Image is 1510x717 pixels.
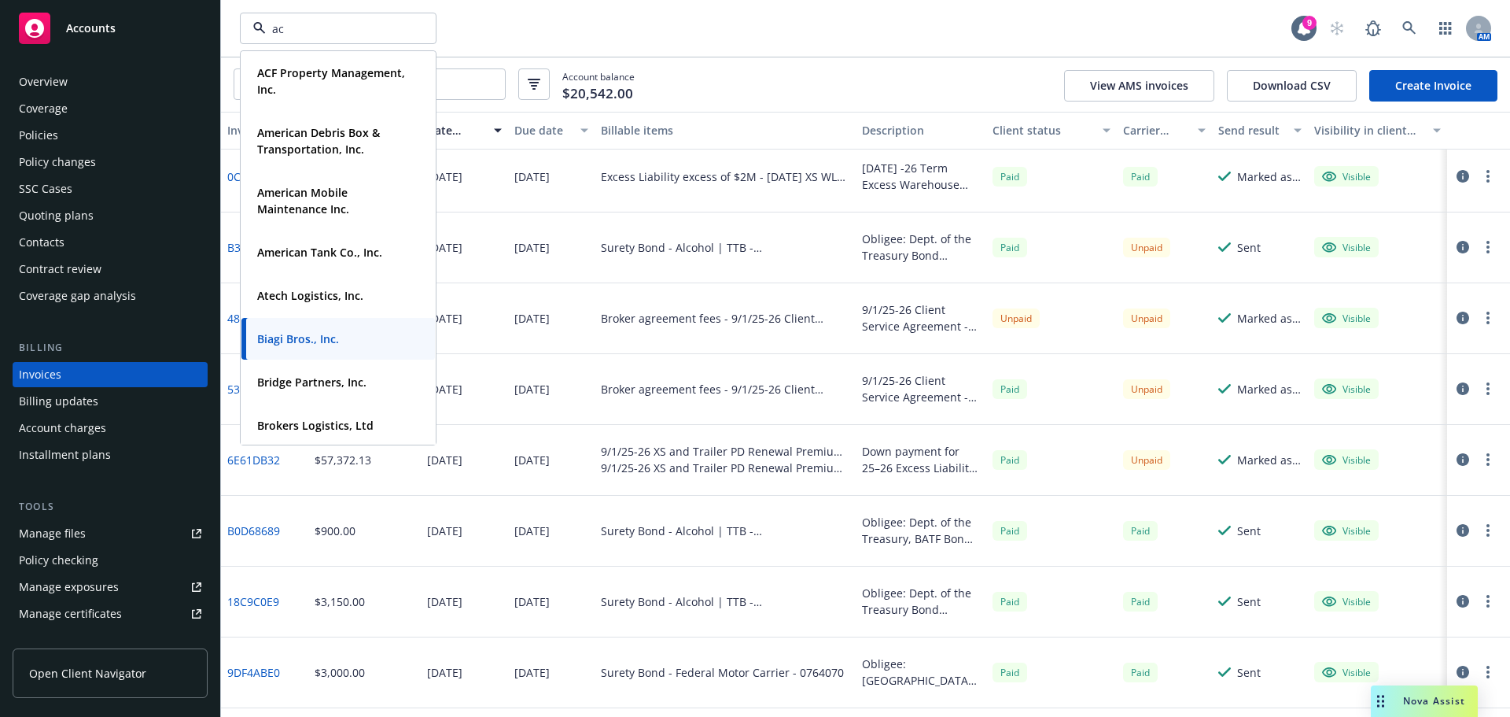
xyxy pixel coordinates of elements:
[257,125,380,157] strong: American Debris Box & Transportation, Inc.
[862,656,980,689] div: Obligee: [GEOGRAPHIC_DATA], Federal Maritime Commission Bond Amount: $150,000 Desc: Ocean Transpo...
[257,185,349,216] strong: American Mobile Maintenance Inc.
[19,362,61,387] div: Invoices
[13,499,208,515] div: Tools
[514,168,550,185] div: [DATE]
[1123,663,1158,682] span: Paid
[1314,122,1423,139] div: Visibility in client dash
[315,593,365,610] div: $3,150.00
[562,83,633,104] span: $20,542.00
[601,443,849,460] div: 9/1/25-26 XS and Trailer PD Renewal Premium AFCO PFA 12 Equal Pays - Down payment
[19,230,64,255] div: Contacts
[1322,240,1371,254] div: Visible
[19,442,111,468] div: Installment plans
[562,70,635,99] span: Account balance
[1123,379,1170,399] div: Unpaid
[227,452,280,468] a: 6E61DB32
[257,418,374,433] strong: Brokers Logistics, Ltd
[19,601,122,626] div: Manage certificates
[601,593,849,610] div: Surety Bond - Alcohol | TTB - [GEOGRAPHIC_DATA] [GEOGRAPHIC_DATA] - 0500886
[986,112,1117,150] button: Client status
[993,122,1093,139] div: Client status
[514,310,550,327] div: [DATE]
[13,257,208,282] a: Contract review
[862,372,980,405] div: 9/1/25-26 Client Service Agreement - IWLAIC Captive Insurance Policies: Monthly Installment 1
[19,521,86,546] div: Manage files
[13,548,208,573] a: Policy checking
[227,310,278,327] a: 48E3752E
[13,416,208,441] a: Account charges
[1322,382,1371,396] div: Visible
[257,65,405,97] strong: ACF Property Management, Inc.
[315,664,365,681] div: $3,000.00
[1322,665,1371,679] div: Visible
[993,238,1027,257] div: Paid
[1123,167,1158,187] div: Paid
[13,230,208,255] a: Contacts
[514,239,550,256] div: [DATE]
[1123,309,1170,328] div: Unpaid
[19,389,98,414] div: Billing updates
[1237,593,1261,610] div: Sent
[427,239,462,256] div: [DATE]
[1371,686,1478,717] button: Nova Assist
[1308,112,1447,150] button: Visibility in client dash
[993,379,1027,399] div: Paid
[1123,521,1158,541] span: Paid
[514,593,550,610] div: [DATE]
[29,665,146,682] span: Open Client Navigator
[1123,592,1158,612] span: Paid
[427,523,462,539] div: [DATE]
[1117,112,1213,150] button: Carrier status
[862,231,980,264] div: Obligee: Dept. of the Treasury Bond Amount: $350,000 Wine Bond - Premises: [STREET_ADDRESS][US_ST...
[13,362,208,387] a: Invoices
[514,381,550,397] div: [DATE]
[1064,70,1214,102] button: View AMS invoices
[19,96,68,121] div: Coverage
[427,381,462,397] div: [DATE]
[1322,311,1371,325] div: Visible
[66,22,116,35] span: Accounts
[1218,122,1284,139] div: Send result
[993,663,1027,682] div: Paid
[13,123,208,148] a: Policies
[13,340,208,356] div: Billing
[1237,452,1302,468] div: Marked as sent
[227,593,279,610] a: 18C9C0E9
[227,239,280,256] a: B3B1B734
[601,310,849,327] div: Broker agreement fees - 9/1/25-26 Client Service Agreement - [GEOGRAPHIC_DATA] Captive Insurance ...
[19,150,96,175] div: Policy changes
[862,443,980,476] div: Down payment for 25–26 Excess Liability and Inland Marine/Trailer Physical Damage annual premium ...
[1212,112,1308,150] button: Send result
[1237,310,1302,327] div: Marked as sent
[227,381,278,397] a: 5319E4EA
[19,283,136,309] div: Coverage gap analysis
[601,239,849,256] div: Surety Bond - Alcohol | TTB - [GEOGRAPHIC_DATA], [GEOGRAPHIC_DATA] - 0484337
[227,168,278,185] a: 0C5FCF4B
[595,112,856,150] button: Billable items
[601,460,849,476] div: 9/1/25-26 XS and Trailer PD Renewal Premium AFCO PFA 12 Equal Pays - Down payment
[427,664,462,681] div: [DATE]
[315,452,371,468] div: $57,372.13
[19,548,98,573] div: Policy checking
[862,514,980,547] div: Obligee: Dept. of the Treasury, BATF Bond Amount: $100,000 Wine Bond - [STREET_ADDRESS][PERSON_NA...
[13,176,208,201] a: SSC Cases
[19,257,101,282] div: Contract review
[1430,13,1461,44] a: Switch app
[227,122,285,139] div: Invoice ID
[856,112,986,150] button: Description
[993,592,1027,612] div: Paid
[13,6,208,50] a: Accounts
[1302,16,1317,30] div: 9
[19,416,106,441] div: Account charges
[601,122,849,139] div: Billable items
[19,176,72,201] div: SSC Cases
[1321,13,1353,44] a: Start snowing
[993,450,1027,470] div: Paid
[1237,381,1302,397] div: Marked as sent
[862,122,980,139] div: Description
[514,523,550,539] div: [DATE]
[601,523,849,539] div: Surety Bond - Alcohol | TTB - [GEOGRAPHIC_DATA] [GEOGRAPHIC_DATA] - 0380083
